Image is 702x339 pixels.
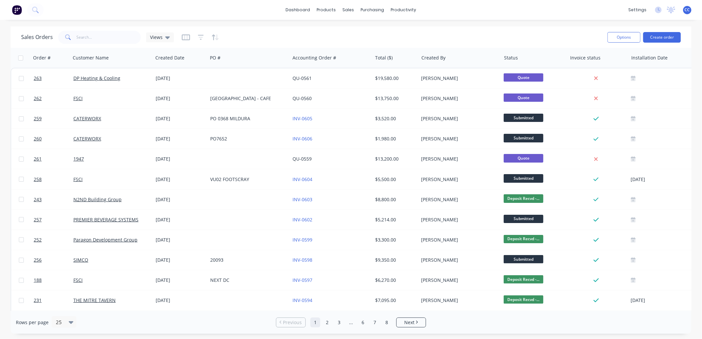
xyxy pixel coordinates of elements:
[397,319,426,326] a: Next page
[504,235,543,243] span: Deposit Recvd -...
[293,156,312,162] a: QU-0559
[34,270,73,290] a: 188
[421,297,495,304] div: [PERSON_NAME]
[34,216,42,223] span: 257
[34,135,42,142] span: 260
[34,230,73,250] a: 252
[34,250,73,270] a: 256
[283,319,302,326] span: Previous
[156,237,205,243] div: [DATE]
[293,277,313,283] a: INV-0597
[314,5,339,15] div: products
[73,95,83,101] a: FSCI
[375,176,414,183] div: $5,500.00
[210,135,284,142] div: PO7652
[34,190,73,209] a: 243
[293,115,313,122] a: INV-0605
[421,196,495,203] div: [PERSON_NAME]
[375,196,414,203] div: $8,800.00
[210,95,284,102] div: [GEOGRAPHIC_DATA] - CAFE
[504,255,543,263] span: Submitted
[293,237,313,243] a: INV-0599
[155,55,184,61] div: Created Date
[375,277,414,283] div: $6,270.00
[375,216,414,223] div: $5,214.00
[375,297,414,304] div: $7,095.00
[504,295,543,304] span: Deposit Recvd -...
[375,257,414,263] div: $9,350.00
[34,237,42,243] span: 252
[73,196,122,203] a: N2ND Building Group
[73,176,83,182] a: FSCI
[346,318,356,327] a: Jump forward
[293,176,313,182] a: INV-0604
[421,115,495,122] div: [PERSON_NAME]
[631,175,702,183] div: [DATE]
[358,5,388,15] div: purchasing
[16,319,49,326] span: Rows per page
[292,55,336,61] div: Accounting Order #
[73,75,120,81] a: DP Heating & Cooling
[73,277,83,283] a: FSCI
[382,318,392,327] a: Page 8
[73,216,138,223] a: PREMIER BEVERAGE SYSTEMS
[504,275,543,283] span: Deposit Recvd -...
[504,215,543,223] span: Submitted
[504,194,543,203] span: Deposit Recvd -...
[210,257,284,263] div: 20093
[34,277,42,283] span: 188
[375,156,414,162] div: $13,200.00
[34,169,73,189] a: 258
[421,277,495,283] div: [PERSON_NAME]
[375,95,414,102] div: $13,750.00
[504,73,543,82] span: Quote
[156,277,205,283] div: [DATE]
[375,237,414,243] div: $3,300.00
[334,318,344,327] a: Page 3
[421,216,495,223] div: [PERSON_NAME]
[34,109,73,129] a: 259
[293,135,313,142] a: INV-0606
[570,55,601,61] div: Invoice status
[77,31,141,44] input: Search...
[34,68,73,88] a: 263
[156,297,205,304] div: [DATE]
[73,156,84,162] a: 1947
[156,156,205,162] div: [DATE]
[375,55,393,61] div: Total ($)
[404,319,414,326] span: Next
[631,55,668,61] div: Installation Date
[34,290,73,310] a: 231
[504,55,518,61] div: Status
[34,149,73,169] a: 261
[156,196,205,203] div: [DATE]
[293,95,312,101] a: QU-0560
[421,237,495,243] div: [PERSON_NAME]
[34,129,73,149] a: 260
[156,95,205,102] div: [DATE]
[33,55,51,61] div: Order #
[293,257,313,263] a: INV-0598
[370,318,380,327] a: Page 7
[150,34,163,41] span: Views
[273,318,429,327] ul: Pagination
[504,94,543,102] span: Quote
[73,257,88,263] a: SIMCO
[339,5,358,15] div: sales
[421,156,495,162] div: [PERSON_NAME]
[21,34,53,40] h1: Sales Orders
[34,89,73,108] a: 262
[375,115,414,122] div: $3,520.00
[504,114,543,122] span: Submitted
[421,135,495,142] div: [PERSON_NAME]
[293,196,313,203] a: INV-0603
[156,216,205,223] div: [DATE]
[685,7,690,13] span: CC
[34,257,42,263] span: 256
[293,297,313,303] a: INV-0594
[34,115,42,122] span: 259
[210,277,284,283] div: NEXT DC
[156,115,205,122] div: [DATE]
[504,154,543,162] span: Quote
[34,196,42,203] span: 243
